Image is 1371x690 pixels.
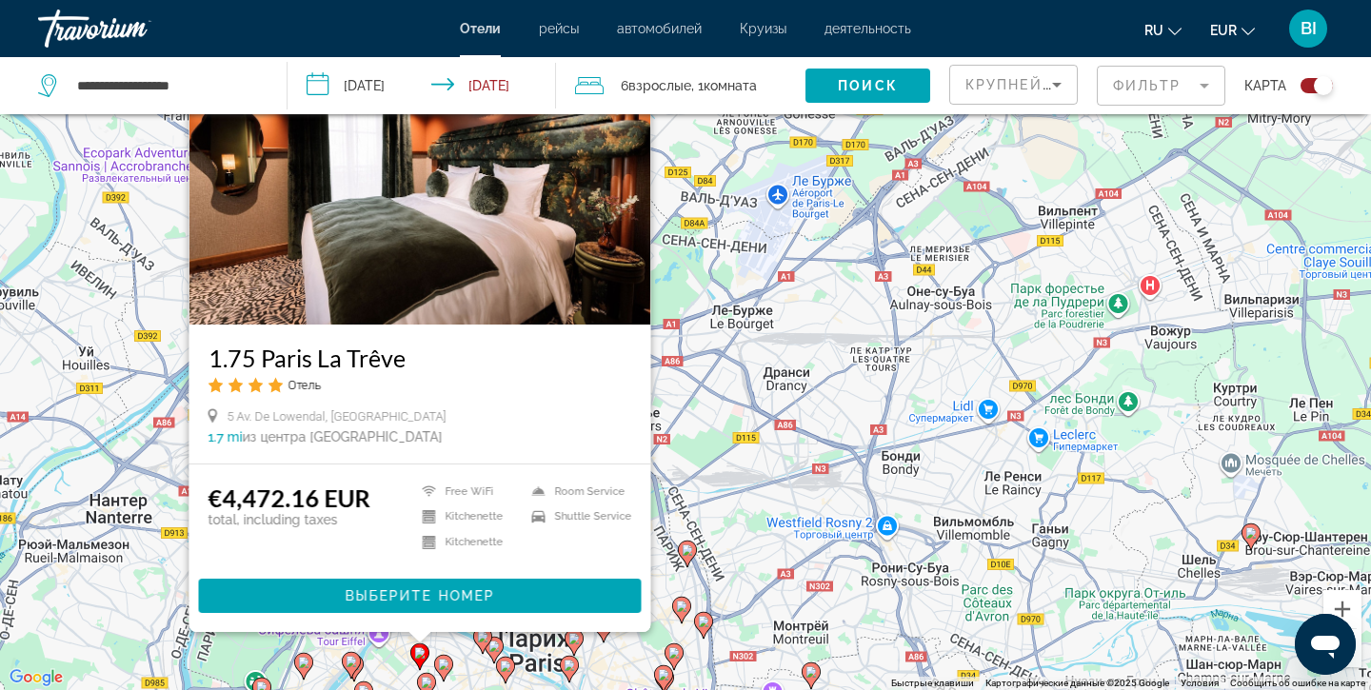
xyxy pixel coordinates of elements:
[1144,16,1182,44] button: Change language
[1323,590,1361,628] button: Увеличить
[199,579,642,613] button: Выберите номер
[209,512,370,527] p: total, including taxes
[1295,614,1356,675] iframe: Кнопка запуска окна обмена сообщениями
[965,73,1062,96] mat-select: Sort by
[1210,16,1255,44] button: Change currency
[228,408,447,423] span: 5 Av. De Lowendal, [GEOGRAPHIC_DATA]
[891,677,974,690] button: Быстрые клавиши
[413,483,523,500] li: Free WiFi
[704,78,757,93] span: Комната
[243,429,443,444] span: из центра [GEOGRAPHIC_DATA]
[523,508,632,524] li: Shuttle Service
[1283,9,1333,49] button: User Menu
[691,72,757,99] span: , 1
[288,378,322,392] span: Отель
[1301,19,1317,38] span: BI
[1181,678,1219,688] a: Условия (ссылка откроется в новой вкладке)
[209,429,243,444] span: 1.7 mi
[413,508,523,524] li: Kitchenette
[209,344,632,372] a: 1.75 Paris La Trêve
[1286,77,1333,94] button: Toggle map
[413,534,523,550] li: Kitchenette
[1210,23,1237,38] span: EUR
[621,72,691,99] span: 6
[5,665,68,690] a: Открыть эту область в Google Картах (в новом окне)
[5,665,68,690] img: Google
[805,69,930,103] button: Поиск
[628,78,691,93] span: Взрослые
[965,77,1197,92] span: Крупнейшие сбережения
[838,78,898,93] span: Поиск
[460,21,501,36] a: Отели
[1144,23,1163,38] span: ru
[345,588,494,603] span: Выберите номер
[556,57,805,114] button: Travelers: 6 adults, 0 children
[539,21,579,36] a: рейсы
[209,483,370,512] ins: €4,472.16 EUR
[199,587,642,601] a: Выберите номер
[209,377,632,393] div: 4 star Hotel
[1244,72,1286,99] span: карта
[523,483,632,500] li: Room Service
[38,4,228,53] a: Travorium
[617,21,702,36] a: автомобилей
[189,20,651,325] img: Hotel image
[1097,65,1225,107] button: Filter
[825,21,911,36] a: деятельность
[288,57,556,114] button: Check-in date: Nov 27, 2025 Check-out date: Nov 30, 2025
[740,21,786,36] a: Круизы
[985,678,1169,688] span: Картографические данные ©2025 Google
[1230,678,1365,688] a: Сообщить об ошибке на карте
